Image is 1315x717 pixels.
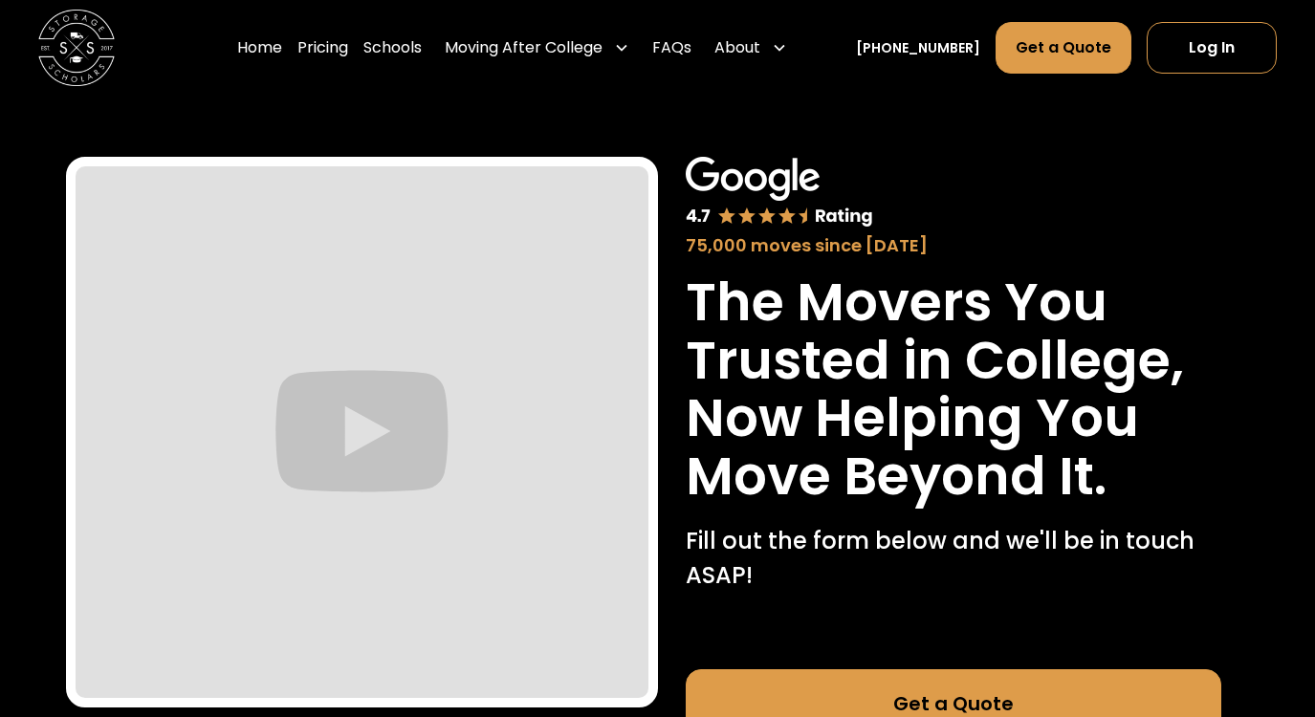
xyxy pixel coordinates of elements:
[686,273,1221,505] h1: The Movers You Trusted in College, Now Helping You Move Beyond It.
[714,36,760,59] div: About
[707,21,795,75] div: About
[76,166,648,698] iframe: Graduate Shipping
[445,36,603,59] div: Moving After College
[686,232,1221,258] div: 75,000 moves since [DATE]
[38,10,115,86] img: Storage Scholars main logo
[237,21,282,75] a: Home
[996,22,1131,74] a: Get a Quote
[363,21,422,75] a: Schools
[652,21,691,75] a: FAQs
[437,21,637,75] div: Moving After College
[297,21,348,75] a: Pricing
[686,524,1221,593] p: Fill out the form below and we'll be in touch ASAP!
[1147,22,1277,74] a: Log In
[686,157,873,228] img: Google 4.7 star rating
[856,38,980,58] a: [PHONE_NUMBER]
